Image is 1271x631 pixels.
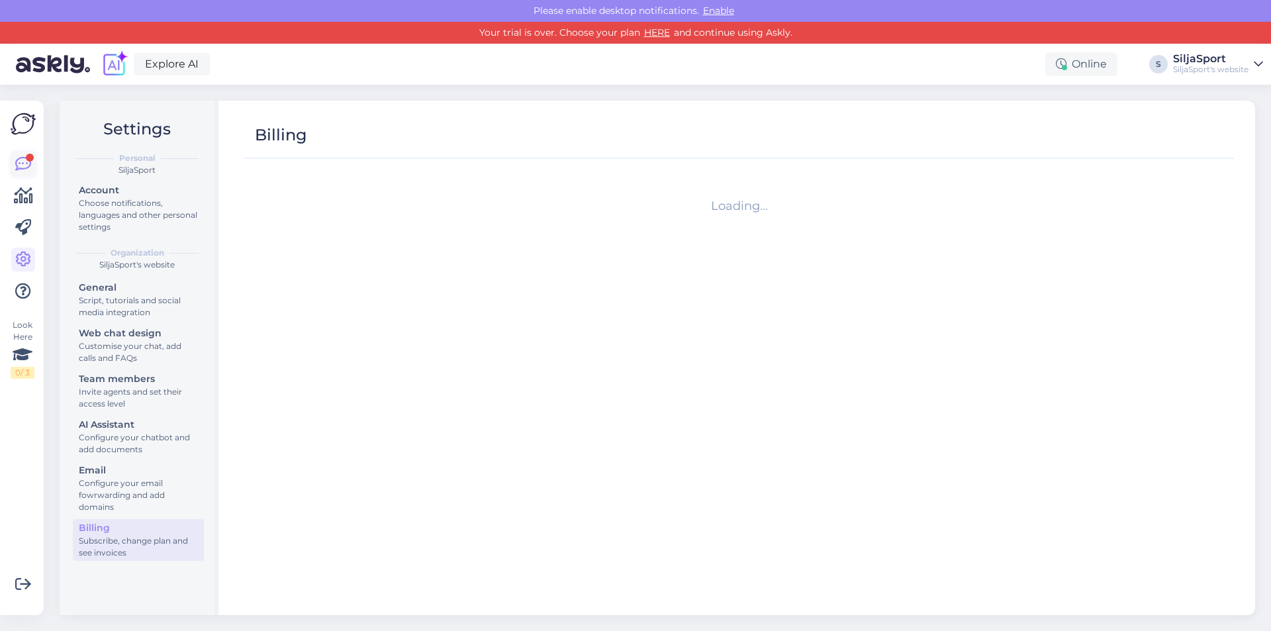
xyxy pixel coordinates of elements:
[11,111,36,136] img: Askly Logo
[255,122,307,148] div: Billing
[11,319,34,379] div: Look Here
[1173,54,1263,75] a: SiljaSportSiljaSport's website
[79,372,198,386] div: Team members
[101,50,128,78] img: explore-ai
[1173,54,1248,64] div: SiljaSport
[70,259,204,271] div: SiljaSport's website
[79,521,198,535] div: Billing
[73,279,204,320] a: GeneralScript, tutorials and social media integration
[119,152,156,164] b: Personal
[79,535,198,559] div: Subscribe, change plan and see invoices
[79,386,198,410] div: Invite agents and set their access level
[250,197,1229,215] div: Loading...
[79,477,198,513] div: Configure your email fowrwarding and add domains
[79,326,198,340] div: Web chat design
[79,418,198,432] div: AI Assistant
[79,295,198,318] div: Script, tutorials and social media integration
[73,461,204,515] a: EmailConfigure your email fowrwarding and add domains
[640,26,674,38] a: HERE
[73,370,204,412] a: Team membersInvite agents and set their access level
[73,519,204,561] a: BillingSubscribe, change plan and see invoices
[73,181,204,235] a: AccountChoose notifications, languages and other personal settings
[70,117,204,142] h2: Settings
[73,324,204,366] a: Web chat designCustomise your chat, add calls and FAQs
[1045,52,1117,76] div: Online
[79,340,198,364] div: Customise your chat, add calls and FAQs
[79,281,198,295] div: General
[70,164,204,176] div: SiljaSport
[1149,55,1168,73] div: S
[11,367,34,379] div: 0 / 3
[79,183,198,197] div: Account
[699,5,738,17] span: Enable
[79,432,198,456] div: Configure your chatbot and add documents
[79,463,198,477] div: Email
[1173,64,1248,75] div: SiljaSport's website
[134,53,210,75] a: Explore AI
[111,247,164,259] b: Organization
[73,416,204,458] a: AI AssistantConfigure your chatbot and add documents
[79,197,198,233] div: Choose notifications, languages and other personal settings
